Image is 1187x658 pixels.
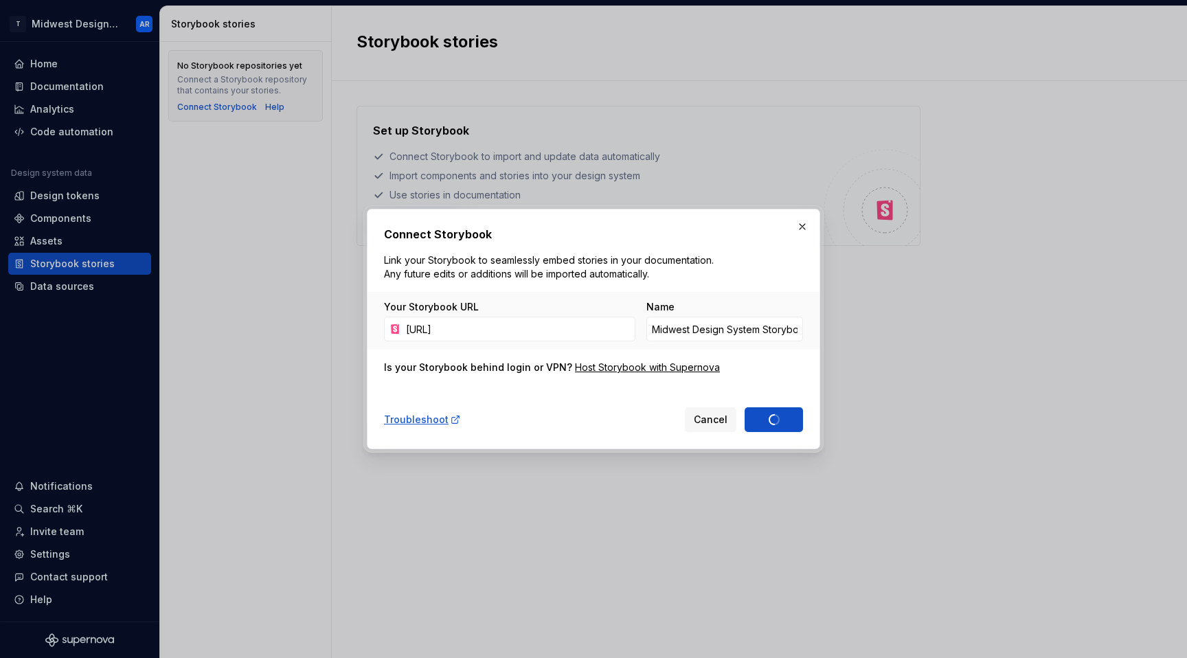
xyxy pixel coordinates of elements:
[384,413,461,427] a: Troubleshoot
[384,300,479,314] label: Your Storybook URL
[400,317,635,341] input: https://your-storybook-domain.com/...
[646,317,803,341] input: Custom Storybook Name
[384,361,572,374] div: Is your Storybook behind login or VPN?
[384,226,803,242] h2: Connect Storybook
[646,300,675,314] label: Name
[694,413,727,427] span: Cancel
[575,361,720,374] a: Host Storybook with Supernova
[384,253,719,281] p: Link your Storybook to seamlessly embed stories in your documentation. Any future edits or additi...
[685,407,736,432] button: Cancel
